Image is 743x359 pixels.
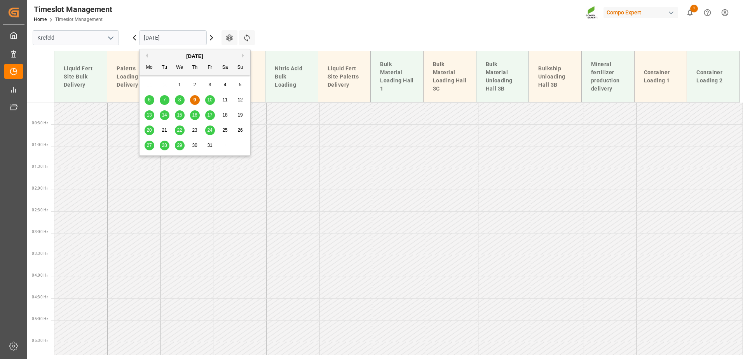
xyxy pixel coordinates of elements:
div: Liquid Fert Site Bulk Delivery [61,61,101,92]
span: 24 [207,127,212,133]
div: Liquid Fert Site Paletts Delivery [324,61,365,92]
span: 1 [690,5,698,12]
span: 15 [177,112,182,118]
div: Choose Friday, October 10th, 2025 [205,95,215,105]
div: Mineral fertilizer production delivery [588,57,628,96]
div: Sa [220,63,230,73]
span: 22 [177,127,182,133]
span: 16 [192,112,197,118]
span: 27 [147,143,152,148]
span: 9 [194,97,196,103]
div: Choose Saturday, October 25th, 2025 [220,125,230,135]
div: Choose Tuesday, October 14th, 2025 [160,110,169,120]
img: Screenshot%202023-09-29%20at%2010.02.21.png_1712312052.png [586,6,598,19]
span: 05:30 Hr [32,338,48,343]
a: Home [34,17,47,22]
div: Bulk Material Unloading Hall 3B [483,57,523,96]
div: Fr [205,63,215,73]
div: Container Loading 2 [693,65,733,88]
span: 02:30 Hr [32,208,48,212]
button: open menu [105,32,116,44]
div: Choose Tuesday, October 21st, 2025 [160,125,169,135]
div: Choose Wednesday, October 8th, 2025 [175,95,185,105]
span: 01:00 Hr [32,143,48,147]
div: Choose Wednesday, October 1st, 2025 [175,80,185,90]
div: Choose Wednesday, October 29th, 2025 [175,141,185,150]
span: 04:00 Hr [32,273,48,277]
div: Choose Monday, October 20th, 2025 [145,125,154,135]
span: 01:30 Hr [32,164,48,169]
div: [DATE] [140,52,250,60]
div: Choose Tuesday, October 7th, 2025 [160,95,169,105]
span: 23 [192,127,197,133]
span: 14 [162,112,167,118]
div: Choose Thursday, October 23rd, 2025 [190,125,200,135]
div: We [175,63,185,73]
span: 04:30 Hr [32,295,48,299]
div: Choose Friday, October 24th, 2025 [205,125,215,135]
input: Type to search/select [33,30,119,45]
button: Compo Expert [603,5,681,20]
span: 31 [207,143,212,148]
div: Container Loading 1 [641,65,681,88]
span: 10 [207,97,212,103]
div: Bulk Material Loading Hall 3C [430,57,470,96]
span: 17 [207,112,212,118]
div: Tu [160,63,169,73]
span: 20 [147,127,152,133]
button: Previous Month [143,53,148,58]
div: Choose Sunday, October 12th, 2025 [235,95,245,105]
div: Choose Thursday, October 9th, 2025 [190,95,200,105]
div: Choose Sunday, October 19th, 2025 [235,110,245,120]
span: 18 [222,112,227,118]
span: 26 [237,127,242,133]
div: Choose Thursday, October 2nd, 2025 [190,80,200,90]
div: Compo Expert [603,7,678,18]
div: Choose Friday, October 17th, 2025 [205,110,215,120]
div: Choose Monday, October 13th, 2025 [145,110,154,120]
span: 05:00 Hr [32,317,48,321]
div: Timeslot Management [34,3,112,15]
div: Choose Wednesday, October 22nd, 2025 [175,125,185,135]
input: DD.MM.YYYY [139,30,207,45]
div: Mo [145,63,154,73]
span: 00:30 Hr [32,121,48,125]
span: 19 [237,112,242,118]
button: show 1 new notifications [681,4,699,21]
div: Choose Saturday, October 4th, 2025 [220,80,230,90]
span: 8 [178,97,181,103]
div: month 2025-10 [142,77,248,153]
div: Choose Monday, October 6th, 2025 [145,95,154,105]
div: Choose Tuesday, October 28th, 2025 [160,141,169,150]
button: Next Month [242,53,246,58]
div: Choose Thursday, October 30th, 2025 [190,141,200,150]
div: Choose Sunday, October 26th, 2025 [235,125,245,135]
div: Bulkship Unloading Hall 3B [535,61,575,92]
span: 11 [222,97,227,103]
span: 4 [224,82,227,87]
span: 5 [239,82,242,87]
button: Help Center [699,4,716,21]
div: Choose Monday, October 27th, 2025 [145,141,154,150]
span: 2 [194,82,196,87]
span: 13 [147,112,152,118]
div: Nitric Acid Bulk Loading [272,61,312,92]
span: 03:30 Hr [32,251,48,256]
span: 6 [148,97,151,103]
span: 03:00 Hr [32,230,48,234]
div: Paletts Loading & Delivery 1 [113,61,153,92]
div: Choose Saturday, October 18th, 2025 [220,110,230,120]
div: Choose Friday, October 31st, 2025 [205,141,215,150]
div: Choose Sunday, October 5th, 2025 [235,80,245,90]
div: Th [190,63,200,73]
div: Bulk Material Loading Hall 1 [377,57,417,96]
span: 29 [177,143,182,148]
div: Choose Saturday, October 11th, 2025 [220,95,230,105]
span: 28 [162,143,167,148]
span: 7 [163,97,166,103]
span: 21 [162,127,167,133]
span: 12 [237,97,242,103]
span: 30 [192,143,197,148]
div: Su [235,63,245,73]
span: 1 [178,82,181,87]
